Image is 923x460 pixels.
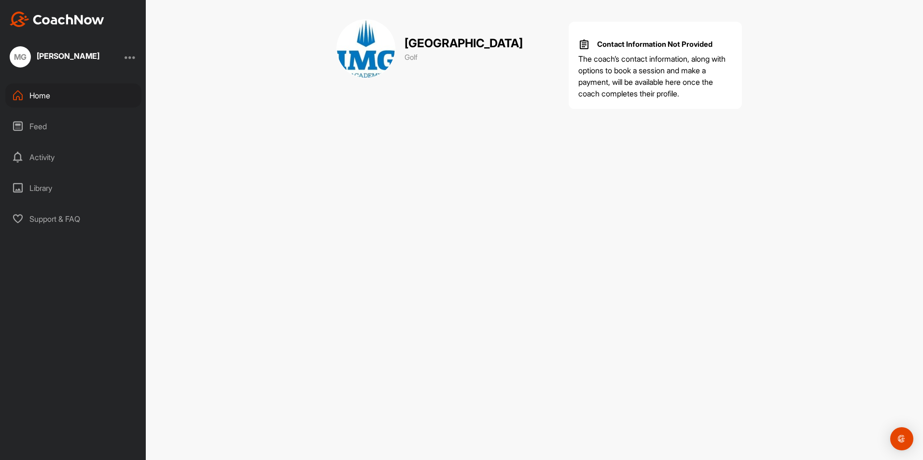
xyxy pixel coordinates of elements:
div: Feed [5,114,141,138]
div: Open Intercom Messenger [890,427,913,450]
div: [PERSON_NAME] [37,52,99,60]
img: info [578,39,590,50]
div: MG [10,46,31,68]
div: Library [5,176,141,200]
p: [GEOGRAPHIC_DATA] [405,35,523,52]
p: The coach’s contact information, along with options to book a session and make a payment, will be... [578,53,732,99]
img: CoachNow [10,12,104,27]
img: cover [336,19,395,78]
div: Home [5,83,141,108]
p: Contact Information Not Provided [597,39,713,50]
div: Support & FAQ [5,207,141,231]
div: Activity [5,145,141,169]
p: Golf [405,52,523,63]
